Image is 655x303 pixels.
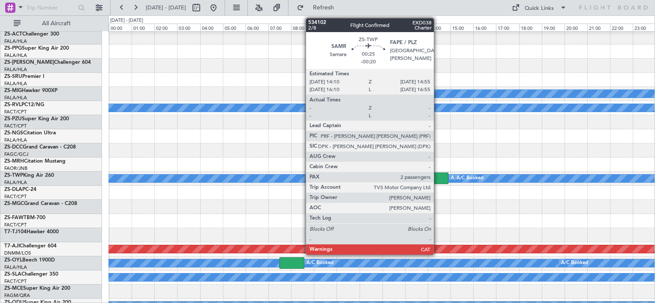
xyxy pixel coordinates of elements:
[4,179,27,186] a: FALA/HLA
[4,46,22,51] span: ZS-PPG
[519,24,542,31] div: 18:00
[146,4,186,12] span: [DATE] - [DATE]
[4,258,22,263] span: ZS-OYL
[4,173,23,178] span: ZS-TWP
[4,102,21,107] span: ZS-RVL
[4,215,45,220] a: ZS-FAWTBM-700
[200,24,223,31] div: 04:00
[4,201,77,206] a: ZS-MGCGrand Caravan - C208
[109,24,132,31] div: 00:00
[4,215,24,220] span: ZS-FAW
[4,32,59,37] a: ZS-ACTChallenger 300
[4,116,22,122] span: ZS-PZU
[4,229,59,235] a: T7-TJ104Hawker 4000
[4,264,27,270] a: FALA/HLA
[4,258,55,263] a: ZS-OYLBeech 1900D
[382,24,405,31] div: 12:00
[405,24,428,31] div: 13:00
[306,257,334,270] div: A/C Booked
[154,24,177,31] div: 02:00
[4,116,69,122] a: ZS-PZUSuper King Air 200
[337,24,359,31] div: 10:00
[4,145,23,150] span: ZS-DCC
[4,159,66,164] a: ZS-MRHCitation Mustang
[4,187,22,192] span: ZS-DLA
[223,24,246,31] div: 05:00
[4,80,27,87] a: FALA/HLA
[110,17,143,24] div: [DATE] - [DATE]
[4,137,27,143] a: FALA/HLA
[451,172,478,185] div: A/C Booked
[525,4,554,13] div: Quick Links
[4,193,27,200] a: FACT/CPT
[4,222,27,228] a: FACT/CPT
[4,244,20,249] span: T7-AJI
[4,159,24,164] span: ZS-MRH
[561,257,588,270] div: A/C Booked
[4,165,27,172] a: FAOR/JNB
[4,286,23,291] span: ZS-MCE
[343,87,370,100] div: A/C Booked
[508,1,571,15] button: Quick Links
[26,1,75,14] input: Trip Number
[428,24,451,31] div: 14:00
[314,24,337,31] div: 09:00
[177,24,200,31] div: 03:00
[9,17,93,30] button: All Aircraft
[565,24,587,31] div: 20:00
[4,151,28,157] a: FAGC/GCJ
[4,95,27,101] a: FALA/HLA
[4,250,31,256] a: DNMM/LOS
[4,229,27,235] span: T7-TJ104
[360,24,382,31] div: 11:00
[542,24,565,31] div: 19:00
[4,173,54,178] a: ZS-TWPKing Air 260
[457,172,484,185] div: A/C Booked
[4,109,27,115] a: FACT/CPT
[4,123,27,129] a: FACT/CPT
[268,24,291,31] div: 07:00
[4,131,56,136] a: ZS-NGSCitation Ultra
[4,74,22,79] span: ZS-SRU
[4,88,57,93] a: ZS-MIGHawker 900XP
[496,24,519,31] div: 17:00
[4,46,69,51] a: ZS-PPGSuper King Air 200
[587,24,610,31] div: 21:00
[4,278,27,285] a: FACT/CPT
[4,145,76,150] a: ZS-DCCGrand Caravan - C208
[4,38,27,45] a: FALA/HLA
[4,88,22,93] span: ZS-MIG
[4,60,54,65] span: ZS-[PERSON_NAME]
[4,201,24,206] span: ZS-MGC
[4,244,57,249] a: T7-AJIChallenger 604
[22,21,90,27] span: All Aircraft
[4,286,70,291] a: ZS-MCESuper King Air 200
[306,5,342,11] span: Refresh
[4,292,30,299] a: FAGM/QRA
[4,272,58,277] a: ZS-SLAChallenger 350
[4,52,27,59] a: FALA/HLA
[451,24,473,31] div: 15:00
[4,32,22,37] span: ZS-ACT
[4,187,36,192] a: ZS-DLAPC-24
[132,24,154,31] div: 01:00
[293,1,344,15] button: Refresh
[4,272,21,277] span: ZS-SLA
[4,74,44,79] a: ZS-SRUPremier I
[4,60,91,65] a: ZS-[PERSON_NAME]Challenger 604
[4,66,27,73] a: FALA/HLA
[4,102,44,107] a: ZS-RVLPC12/NG
[610,24,633,31] div: 22:00
[4,131,23,136] span: ZS-NGS
[291,24,314,31] div: 08:00
[473,24,496,31] div: 16:00
[246,24,268,31] div: 06:00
